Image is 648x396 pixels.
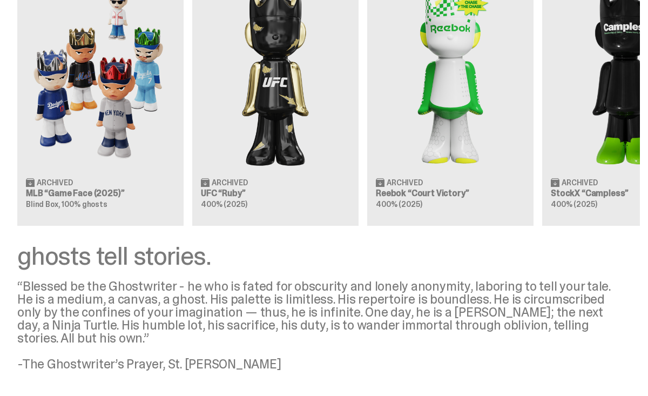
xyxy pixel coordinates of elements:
span: Archived [562,179,598,186]
div: “Blessed be the Ghostwriter - he who is fated for obscurity and lonely anonymity, laboring to tel... [17,280,623,371]
h3: UFC “Ruby” [201,189,350,198]
span: 400% (2025) [201,199,247,209]
span: 400% (2025) [551,199,597,209]
span: Archived [212,179,248,186]
span: 400% (2025) [376,199,422,209]
h3: MLB “Game Face (2025)” [26,189,175,198]
div: ghosts tell stories. [17,243,623,269]
span: Archived [37,179,73,186]
h3: Reebok “Court Victory” [376,189,525,198]
span: Archived [387,179,423,186]
span: Blind Box, [26,199,60,209]
span: 100% ghosts [62,199,107,209]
